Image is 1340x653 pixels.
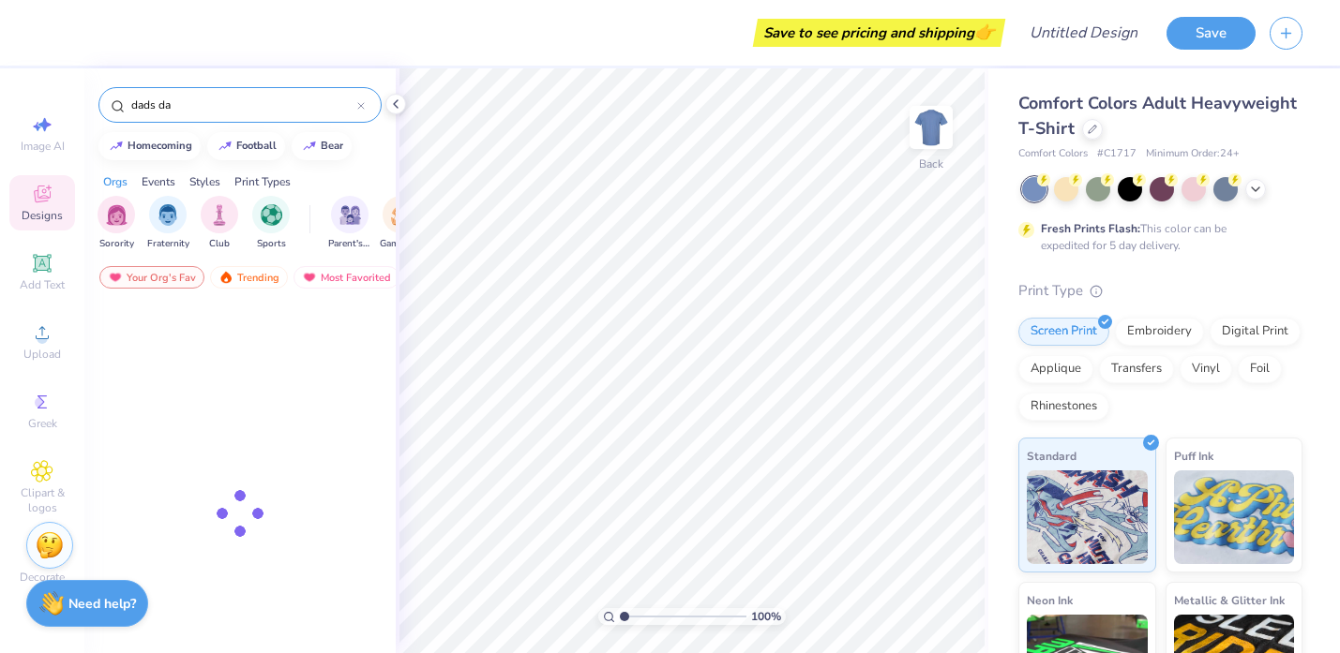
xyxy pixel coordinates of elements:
button: filter button [380,196,423,251]
div: Orgs [103,173,128,190]
button: bear [292,132,352,160]
img: trending.gif [218,271,233,284]
strong: Fresh Prints Flash: [1041,221,1140,236]
span: Fraternity [147,237,189,251]
span: Minimum Order: 24 + [1146,146,1240,162]
span: Upload [23,347,61,362]
div: Your Org's Fav [99,266,204,289]
div: Back [919,156,943,172]
div: filter for Fraternity [147,196,189,251]
span: # C1717 [1097,146,1137,162]
span: 👉 [974,21,995,43]
div: Vinyl [1180,355,1232,383]
span: Comfort Colors [1018,146,1088,162]
div: Digital Print [1210,318,1301,346]
img: Standard [1027,470,1148,564]
img: Puff Ink [1174,470,1295,564]
span: Puff Ink [1174,446,1213,466]
div: Foil [1238,355,1282,383]
img: most_fav.gif [302,271,317,284]
div: filter for Sorority [98,196,135,251]
img: trend_line.gif [302,141,317,152]
span: Add Text [20,277,65,292]
input: Try "Alpha" [129,96,357,114]
div: filter for Club [201,196,238,251]
div: homecoming [128,141,192,151]
img: Fraternity Image [158,204,178,226]
div: Trending [210,266,288,289]
span: Metallic & Glitter Ink [1174,590,1285,610]
span: Sports [257,237,286,251]
button: homecoming [98,132,201,160]
span: 100 % [751,608,781,625]
div: Print Type [1018,280,1302,302]
div: Save to see pricing and shipping [758,19,1001,47]
div: Styles [189,173,220,190]
img: most_fav.gif [108,271,123,284]
div: Screen Print [1018,318,1109,346]
span: Neon Ink [1027,590,1073,610]
span: Greek [28,416,57,431]
button: filter button [98,196,135,251]
img: trend_line.gif [109,141,124,152]
div: Print Types [234,173,291,190]
div: Events [142,173,175,190]
span: Clipart & logos [9,485,75,515]
img: trend_line.gif [218,141,233,152]
img: Sorority Image [106,204,128,226]
button: filter button [201,196,238,251]
img: Back [912,109,950,146]
div: Most Favorited [294,266,399,289]
button: Save [1167,17,1256,50]
div: football [236,141,277,151]
div: This color can be expedited for 5 day delivery. [1041,220,1272,254]
span: Standard [1027,446,1077,466]
span: Game Day [380,237,423,251]
span: Comfort Colors Adult Heavyweight T-Shirt [1018,92,1297,140]
div: filter for Sports [252,196,290,251]
div: Applique [1018,355,1093,383]
div: filter for Parent's Weekend [328,196,371,251]
span: Designs [22,208,63,223]
div: filter for Game Day [380,196,423,251]
img: Club Image [209,204,230,226]
button: football [207,132,285,160]
img: Game Day Image [391,204,413,226]
div: bear [321,141,343,151]
div: Embroidery [1115,318,1204,346]
strong: Need help? [68,595,136,613]
span: Parent's Weekend [328,237,371,251]
span: Club [209,237,230,251]
span: Sorority [99,237,134,251]
button: filter button [252,196,290,251]
input: Untitled Design [1015,14,1152,52]
img: Sports Image [261,204,282,226]
button: filter button [328,196,371,251]
div: Transfers [1099,355,1174,383]
img: Parent's Weekend Image [339,204,361,226]
button: filter button [147,196,189,251]
span: Decorate [20,570,65,585]
span: Image AI [21,139,65,154]
div: Rhinestones [1018,393,1109,421]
